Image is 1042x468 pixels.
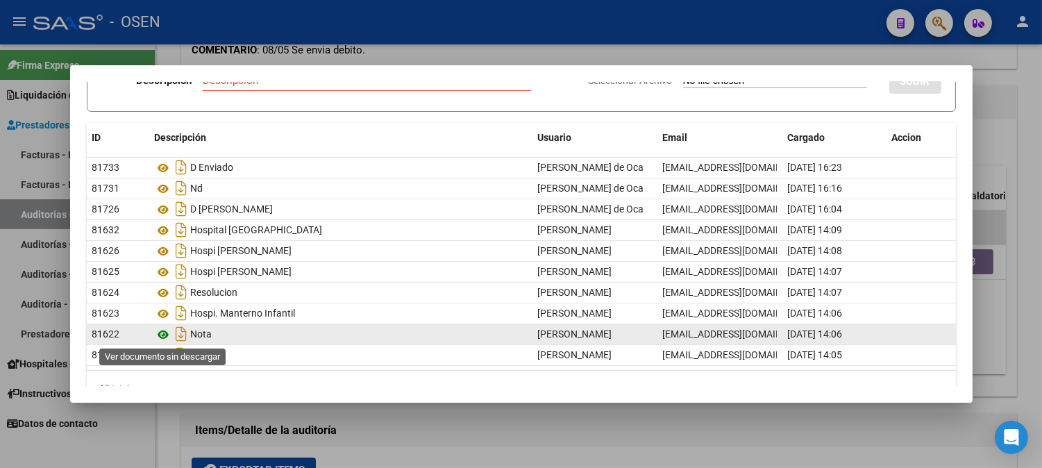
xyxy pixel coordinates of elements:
[538,203,644,215] span: [PERSON_NAME] de Oca
[92,183,120,194] span: 81731
[663,328,817,340] span: [EMAIL_ADDRESS][DOMAIN_NAME]
[155,323,527,345] div: Nota
[155,302,527,324] div: Hospi. Manterno Infantil
[155,177,527,199] div: Nd
[892,132,922,143] span: Accion
[155,344,527,366] div: Detalle
[788,183,843,194] span: [DATE] 16:16
[92,132,101,143] span: ID
[538,266,612,277] span: [PERSON_NAME]
[92,162,120,173] span: 81733
[538,245,612,256] span: [PERSON_NAME]
[149,123,532,153] datatable-header-cell: Descripción
[663,308,817,319] span: [EMAIL_ADDRESS][DOMAIN_NAME]
[900,75,930,87] span: SUBIR
[92,224,120,235] span: 81632
[155,132,207,143] span: Descripción
[663,162,817,173] span: [EMAIL_ADDRESS][DOMAIN_NAME]
[538,224,612,235] span: [PERSON_NAME]
[886,123,956,153] datatable-header-cell: Accion
[87,123,149,153] datatable-header-cell: ID
[92,328,120,340] span: 81622
[92,287,120,298] span: 81624
[87,371,956,406] div: 10 total
[782,123,886,153] datatable-header-cell: Cargado
[155,240,527,262] div: Hospi [PERSON_NAME]
[538,308,612,319] span: [PERSON_NAME]
[788,266,843,277] span: [DATE] 14:07
[155,281,527,303] div: Resolucion
[155,260,527,283] div: Hospi [PERSON_NAME]
[173,156,191,178] i: Descargar documento
[663,349,817,360] span: [EMAIL_ADDRESS][DOMAIN_NAME]
[663,224,817,235] span: [EMAIL_ADDRESS][DOMAIN_NAME]
[663,183,817,194] span: [EMAIL_ADDRESS][DOMAIN_NAME]
[538,287,612,298] span: [PERSON_NAME]
[788,328,843,340] span: [DATE] 14:06
[788,162,843,173] span: [DATE] 16:23
[155,198,527,220] div: D [PERSON_NAME]
[663,266,817,277] span: [EMAIL_ADDRESS][DOMAIN_NAME]
[657,123,782,153] datatable-header-cell: Email
[92,203,120,215] span: 81726
[92,266,120,277] span: 81625
[92,349,120,360] span: 81621
[173,260,191,283] i: Descargar documento
[173,344,191,366] i: Descargar documento
[663,203,817,215] span: [EMAIL_ADDRESS][DOMAIN_NAME]
[173,240,191,262] i: Descargar documento
[173,302,191,324] i: Descargar documento
[173,219,191,241] i: Descargar documento
[173,198,191,220] i: Descargar documento
[173,323,191,345] i: Descargar documento
[155,219,527,241] div: Hospital [GEOGRAPHIC_DATA]
[995,421,1028,454] div: Open Intercom Messenger
[663,132,688,143] span: Email
[788,245,843,256] span: [DATE] 14:08
[92,245,120,256] span: 81626
[788,287,843,298] span: [DATE] 14:07
[589,75,673,86] span: Seleccionar Archivo
[92,308,120,319] span: 81623
[663,245,817,256] span: [EMAIL_ADDRESS][DOMAIN_NAME]
[538,183,644,194] span: [PERSON_NAME] de Oca
[538,349,612,360] span: [PERSON_NAME]
[173,177,191,199] i: Descargar documento
[538,132,572,143] span: Usuario
[788,224,843,235] span: [DATE] 14:09
[788,308,843,319] span: [DATE] 14:06
[538,328,612,340] span: [PERSON_NAME]
[538,162,644,173] span: [PERSON_NAME] de Oca
[173,281,191,303] i: Descargar documento
[532,123,657,153] datatable-header-cell: Usuario
[788,349,843,360] span: [DATE] 14:05
[788,132,825,143] span: Cargado
[663,287,817,298] span: [EMAIL_ADDRESS][DOMAIN_NAME]
[788,203,843,215] span: [DATE] 16:04
[155,156,527,178] div: D Enviado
